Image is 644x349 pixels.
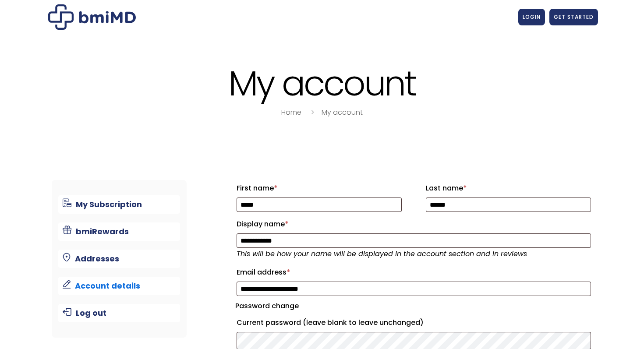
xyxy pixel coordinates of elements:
i: breadcrumbs separator [308,107,317,117]
a: Addresses [58,250,180,268]
a: Home [281,107,301,117]
a: My Subscription [58,195,180,214]
nav: Account pages [52,180,187,338]
label: Email address [237,265,591,279]
img: My account [48,4,136,30]
span: LOGIN [523,13,541,21]
a: Log out [58,304,180,322]
a: LOGIN [518,9,545,25]
span: GET STARTED [554,13,594,21]
a: GET STARTED [549,9,598,25]
h1: My account [46,65,598,102]
em: This will be how your name will be displayed in the account section and in reviews [237,249,527,259]
a: Account details [58,277,180,295]
label: Current password (leave blank to leave unchanged) [237,316,591,330]
label: First name [237,181,402,195]
label: Last name [426,181,591,195]
legend: Password change [235,300,299,312]
a: bmiRewards [58,222,180,241]
label: Display name [237,217,591,231]
a: My account [322,107,363,117]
